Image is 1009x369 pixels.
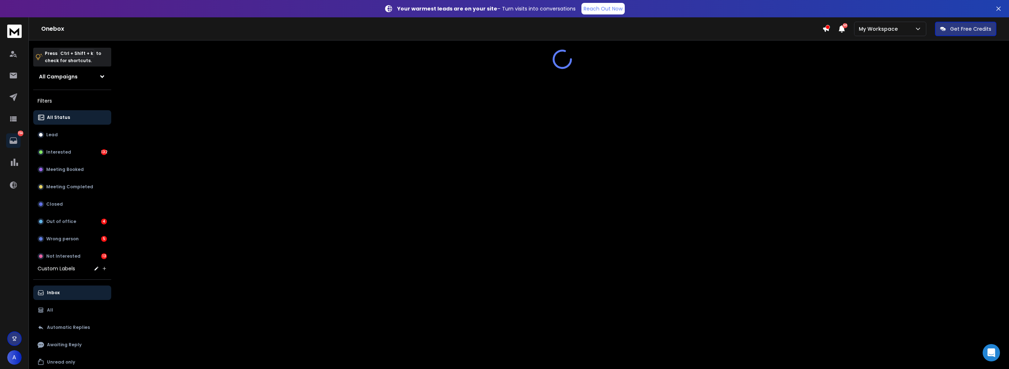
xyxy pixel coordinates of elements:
p: Closed [46,201,63,207]
button: Awaiting Reply [33,338,111,352]
p: Unread only [47,359,75,365]
button: All Campaigns [33,69,111,84]
p: All [47,307,53,313]
h1: Onebox [41,25,822,33]
button: A [7,350,22,365]
span: Ctrl + Shift + k [59,49,94,57]
p: Not Interested [46,253,81,259]
img: logo [7,25,22,38]
p: Out of office [46,219,76,224]
p: – Turn visits into conversations [397,5,576,12]
p: Reach Out Now [584,5,623,12]
button: Get Free Credits [935,22,996,36]
p: Press to check for shortcuts. [45,50,101,64]
p: Wrong person [46,236,79,242]
strong: Your warmest leads are on your site [397,5,497,12]
p: Meeting Completed [46,184,93,190]
p: Get Free Credits [950,25,991,33]
p: Awaiting Reply [47,342,82,348]
p: Interested [46,149,71,155]
div: 132 [101,149,107,155]
div: 4 [101,219,107,224]
button: Out of office4 [33,214,111,229]
h3: Custom Labels [38,265,75,272]
h3: Filters [33,96,111,106]
p: 154 [18,130,23,136]
p: Inbox [47,290,60,296]
button: Wrong person5 [33,232,111,246]
div: Open Intercom Messenger [983,344,1000,361]
button: All [33,303,111,317]
div: 13 [101,253,107,259]
a: 154 [6,133,21,148]
div: 5 [101,236,107,242]
a: Reach Out Now [581,3,625,14]
button: All Status [33,110,111,125]
p: Meeting Booked [46,167,84,172]
button: Automatic Replies [33,320,111,335]
button: Meeting Booked [33,162,111,177]
button: Not Interested13 [33,249,111,263]
p: Automatic Replies [47,325,90,330]
p: All Status [47,115,70,120]
button: Lead [33,128,111,142]
p: My Workspace [859,25,901,33]
span: 50 [843,23,848,28]
button: Interested132 [33,145,111,159]
h1: All Campaigns [39,73,78,80]
button: Meeting Completed [33,180,111,194]
button: Inbox [33,286,111,300]
button: Closed [33,197,111,211]
p: Lead [46,132,58,138]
